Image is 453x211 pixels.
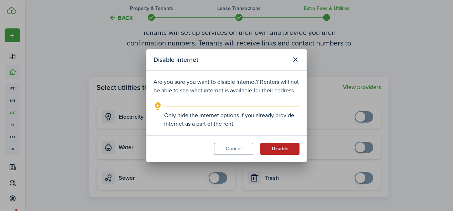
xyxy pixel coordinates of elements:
explanation-description: Only hide the internet options if you already provide internet as a part of the rent. [164,111,300,128]
button: Disable [260,143,300,155]
button: Close modal [289,54,301,66]
modal-title: Disable internet [153,53,287,67]
p: Are you sure you want to disable internet? Renters will not be able to see what internet is avail... [153,78,300,95]
button: Cancel [214,143,253,155]
i: outline [153,102,162,110]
